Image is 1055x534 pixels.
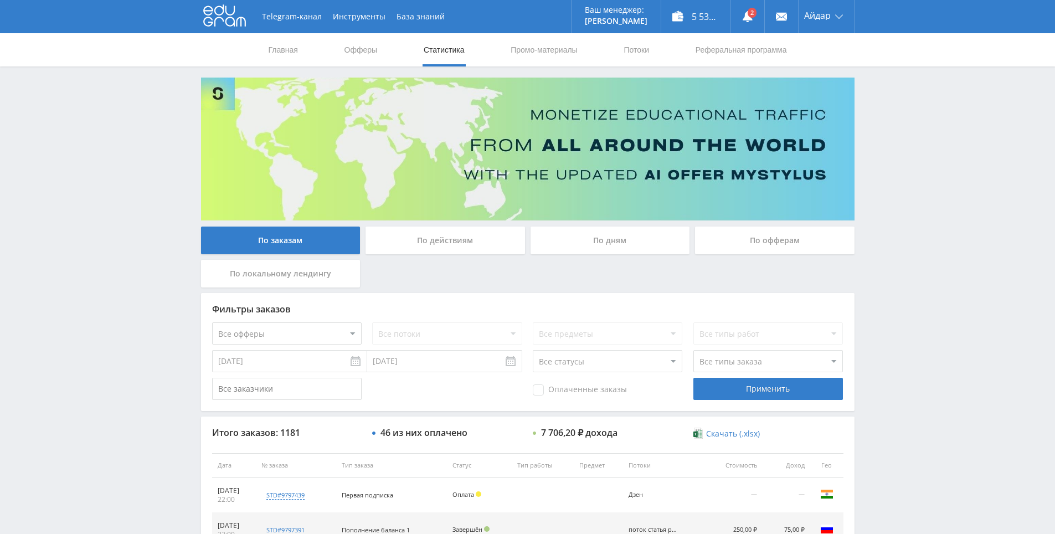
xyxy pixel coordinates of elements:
[706,453,763,478] th: Стоимость
[343,33,379,66] a: Офферы
[585,17,647,25] p: [PERSON_NAME]
[342,491,393,499] span: Первая подписка
[201,227,361,254] div: По заказам
[510,33,578,66] a: Промо-материалы
[706,478,763,513] td: —
[541,428,617,438] div: 7 706,20 ₽ дохода
[623,453,705,478] th: Потоки
[585,6,647,14] p: Ваш менеджер:
[212,453,256,478] th: Дата
[212,378,362,400] input: Все заказчики
[423,33,466,66] a: Статистика
[201,260,361,287] div: По локальному лендингу
[706,429,760,438] span: Скачать (.xlsx)
[336,453,447,478] th: Тип заказа
[201,78,855,220] img: Banner
[484,526,490,532] span: Подтвержден
[804,11,831,20] span: Айдар
[256,453,336,478] th: № заказа
[693,428,703,439] img: xlsx
[476,491,481,497] span: Холд
[693,378,843,400] div: Применить
[218,486,251,495] div: [DATE]
[512,453,574,478] th: Тип работы
[629,526,678,533] div: поток статья рерайт
[810,453,843,478] th: Гео
[629,491,678,499] div: Дзен
[447,453,512,478] th: Статус
[342,526,410,534] span: Пополнение баланса 1
[380,428,467,438] div: 46 из них оплачено
[266,491,305,500] div: std#9797439
[574,453,623,478] th: Предмет
[531,227,690,254] div: По дням
[763,478,810,513] td: —
[694,33,788,66] a: Реферальная программа
[820,487,833,501] img: ind.png
[212,304,843,314] div: Фильтры заказов
[452,525,482,533] span: Завершён
[695,227,855,254] div: По офферам
[218,521,251,530] div: [DATE]
[218,495,251,504] div: 22:00
[366,227,525,254] div: По действиям
[622,33,650,66] a: Потоки
[533,384,627,396] span: Оплаченные заказы
[763,453,810,478] th: Доход
[452,490,474,499] span: Оплата
[212,428,362,438] div: Итого заказов: 1181
[693,428,760,439] a: Скачать (.xlsx)
[267,33,299,66] a: Главная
